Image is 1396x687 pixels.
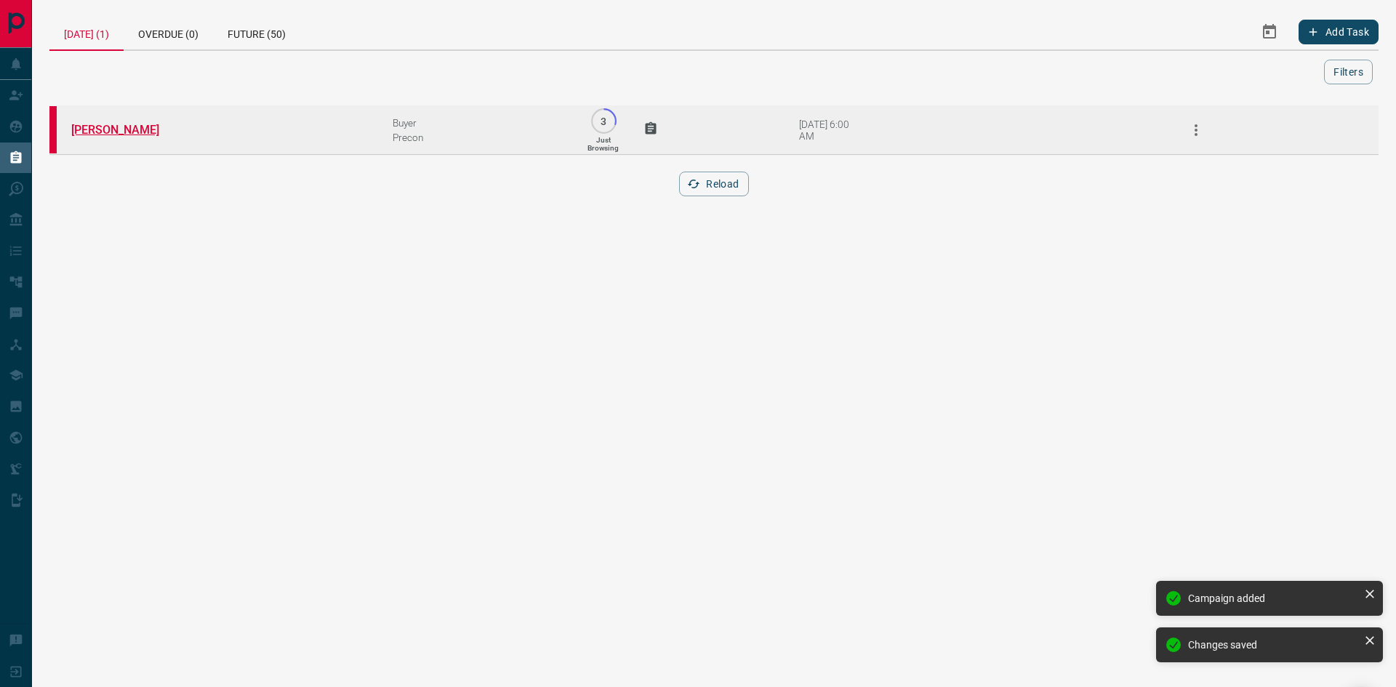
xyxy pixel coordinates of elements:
[799,118,861,142] div: [DATE] 6:00 AM
[393,132,563,143] div: Precon
[1252,15,1287,49] button: Select Date Range
[1188,592,1358,604] div: Campaign added
[393,117,563,129] div: Buyer
[598,116,609,126] p: 3
[124,15,213,49] div: Overdue (0)
[1299,20,1379,44] button: Add Task
[49,15,124,51] div: [DATE] (1)
[587,136,619,152] p: Just Browsing
[1188,639,1358,651] div: Changes saved
[49,106,57,153] div: property.ca
[679,172,748,196] button: Reload
[213,15,300,49] div: Future (50)
[71,123,180,137] a: [PERSON_NAME]
[1324,60,1373,84] button: Filters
